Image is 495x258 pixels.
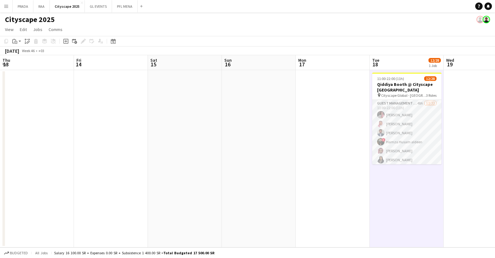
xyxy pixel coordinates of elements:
[429,63,441,68] div: 1 Job
[5,27,14,32] span: View
[445,61,454,68] span: 19
[428,58,441,63] span: 12/28
[20,27,27,32] span: Edit
[424,76,437,81] span: 12/28
[2,61,10,68] span: 13
[377,76,404,81] span: 11:00-22:00 (11h)
[17,25,29,33] a: Edit
[5,15,55,24] h1: Cityscape 2025
[49,27,62,32] span: Comms
[163,251,214,255] span: Total Budgeted 17 500.00 SR
[483,16,490,23] app-user-avatar: Kenan Tesfaselase
[76,57,81,63] span: Fri
[223,61,232,68] span: 16
[297,61,306,68] span: 17
[33,0,50,12] button: RAA
[2,25,16,33] a: View
[2,57,10,63] span: Thu
[38,48,44,53] div: +03
[476,16,484,23] app-user-avatar: Kenan Tesfaselase
[50,0,85,12] button: Cityscape 2025
[149,61,157,68] span: 15
[20,48,36,53] span: Week 46
[446,57,454,63] span: Wed
[54,251,214,255] div: Salary 16 100.00 SR + Expenses 0.00 SR + Subsistence 1 400.00 SR =
[372,57,379,63] span: Tue
[372,73,441,164] app-job-card: 11:00-22:00 (11h)12/28Qiddiya Booth @ Cityscape [GEOGRAPHIC_DATA] Cityscape Global - [GEOGRAPHIC_...
[3,250,29,256] button: Budgeted
[13,0,33,12] button: PRADA
[5,48,19,54] div: [DATE]
[150,57,157,63] span: Sat
[298,57,306,63] span: Mon
[224,57,232,63] span: Sun
[75,61,81,68] span: 14
[112,0,138,12] button: PFL MENA
[33,27,42,32] span: Jobs
[381,93,426,98] span: Cityscape Global - [GEOGRAPHIC_DATA]
[10,251,28,255] span: Budgeted
[371,61,379,68] span: 18
[31,25,45,33] a: Jobs
[382,138,385,142] span: !
[372,82,441,93] h3: Qiddiya Booth @ Cityscape [GEOGRAPHIC_DATA]
[34,251,49,255] span: All jobs
[426,93,437,98] span: 3 Roles
[85,0,112,12] button: GL EVENTS
[46,25,65,33] a: Comms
